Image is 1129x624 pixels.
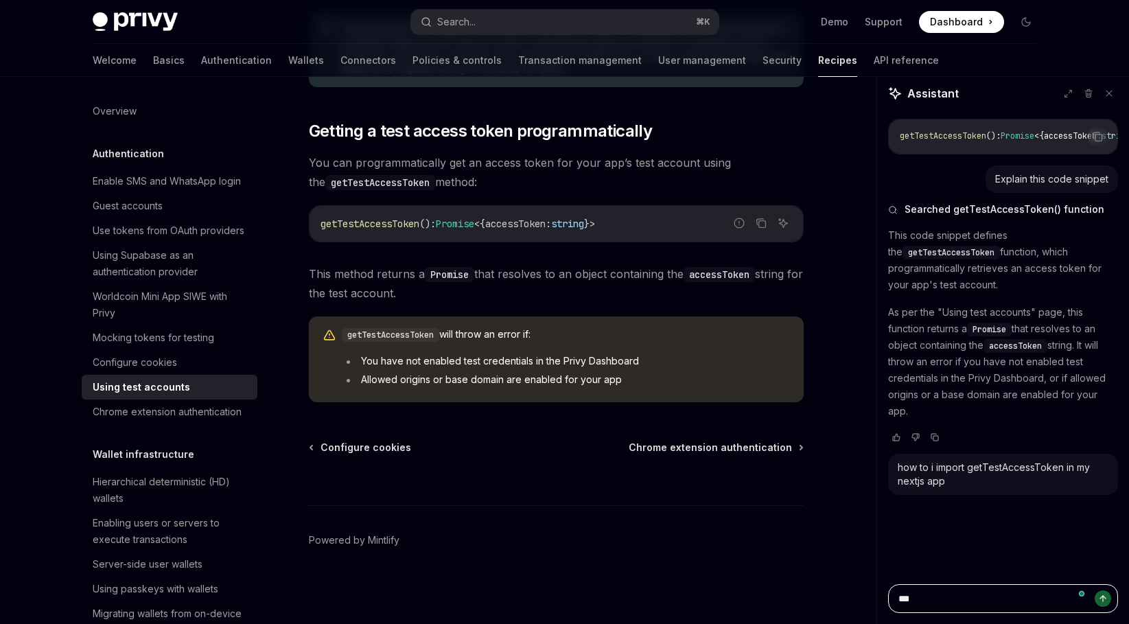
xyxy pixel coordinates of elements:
span: Searched getTestAccessToken() function [905,203,1104,216]
a: Configure cookies [310,441,411,454]
span: { [1039,130,1044,141]
a: Transaction management [518,44,642,77]
a: Using test accounts [82,375,257,400]
button: Send message [1095,590,1111,607]
li: Allowed origins or base domain are enabled for your app [342,373,790,386]
a: Worldcoin Mini App SIWE with Privy [82,284,257,325]
p: This code snippet defines the function, which programmatically retrieves an access token for your... [888,227,1118,293]
span: (): [419,218,436,230]
a: Enable SMS and WhatsApp login [82,169,257,194]
a: Use tokens from OAuth providers [82,218,257,243]
span: (): [986,130,1001,141]
button: Copy the contents from the code block [1089,128,1106,146]
a: Hierarchical deterministic (HD) wallets [82,470,257,511]
a: Welcome [93,44,137,77]
a: Overview [82,99,257,124]
span: getTestAccessToken [321,218,419,230]
span: ⌘ K [696,16,710,27]
a: API reference [874,44,939,77]
a: Enabling users or servers to execute transactions [82,511,257,552]
a: Policies & controls [412,44,502,77]
span: Promise [973,324,1006,335]
span: getTestAccessToken [908,247,994,258]
a: Using Supabase as an authentication provider [82,243,257,284]
a: Authentication [201,44,272,77]
div: Configure cookies [93,354,177,371]
span: You can programmatically get an access token for your app’s test account using the method: [309,153,804,192]
div: Mocking tokens for testing [93,330,214,346]
button: Search...⌘K [411,10,719,34]
span: will throw an error if: [342,327,790,342]
span: Chrome extension authentication [629,441,792,454]
span: > [590,218,595,230]
h5: Authentication [93,146,164,162]
a: Chrome extension authentication [82,400,257,424]
span: { [480,218,485,230]
code: Promise [425,267,474,282]
a: Using passkeys with wallets [82,577,257,601]
p: As per the "Using test accounts" page, this function returns a that resolves to an object contain... [888,304,1118,419]
span: Assistant [907,85,959,102]
a: User management [658,44,746,77]
a: Demo [821,15,848,29]
span: accessToken [485,218,546,230]
code: getTestAccessToken [342,328,439,342]
div: Overview [93,103,137,119]
h5: Wallet infrastructure [93,446,194,463]
a: Dashboard [919,11,1004,33]
span: Promise [1001,130,1034,141]
span: Getting a test access token programmatically [309,120,653,142]
a: Connectors [340,44,396,77]
a: Configure cookies [82,350,257,375]
a: Support [865,15,903,29]
code: accessToken [684,267,755,282]
a: Powered by Mintlify [309,533,399,547]
div: Guest accounts [93,198,163,214]
a: Mocking tokens for testing [82,325,257,350]
code: getTestAccessToken [325,175,435,190]
li: You have not enabled test credentials in the Privy Dashboard [342,354,790,368]
button: Ask AI [774,214,792,232]
div: Search... [437,14,476,30]
a: Chrome extension authentication [629,441,802,454]
div: Using Supabase as an authentication provider [93,247,249,280]
svg: Warning [323,329,336,343]
a: Server-side user wallets [82,552,257,577]
textarea: To enrich screen reader interactions, please activate Accessibility in Grammarly extension settings [888,584,1118,613]
a: Basics [153,44,185,77]
span: Promise [436,218,474,230]
div: Enable SMS and WhatsApp login [93,173,241,189]
span: string [551,218,584,230]
span: accessToken [1044,130,1097,141]
span: < [474,218,480,230]
span: Configure cookies [321,441,411,454]
a: Wallets [288,44,324,77]
div: Use tokens from OAuth providers [93,222,244,239]
span: : [546,218,551,230]
a: Guest accounts [82,194,257,218]
img: dark logo [93,12,178,32]
button: Report incorrect code [730,214,748,232]
button: Searched getTestAccessToken() function [888,203,1118,216]
div: Enabling users or servers to execute transactions [93,515,249,548]
button: Copy the contents from the code block [752,214,770,232]
div: Using test accounts [93,379,190,395]
button: Toggle dark mode [1015,11,1037,33]
span: < [1034,130,1039,141]
span: Dashboard [930,15,983,29]
a: Recipes [818,44,857,77]
a: Security [763,44,802,77]
span: accessToken [989,340,1042,351]
div: Worldcoin Mini App SIWE with Privy [93,288,249,321]
div: Chrome extension authentication [93,404,242,420]
span: } [584,218,590,230]
div: Explain this code snippet [995,172,1108,186]
span: getTestAccessToken [900,130,986,141]
div: Server-side user wallets [93,556,202,573]
div: Hierarchical deterministic (HD) wallets [93,474,249,507]
span: This method returns a that resolves to an object containing the string for the test account. [309,264,804,303]
div: how to i import getTestAccessToken in my nextjs app [898,461,1108,488]
div: Using passkeys with wallets [93,581,218,597]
